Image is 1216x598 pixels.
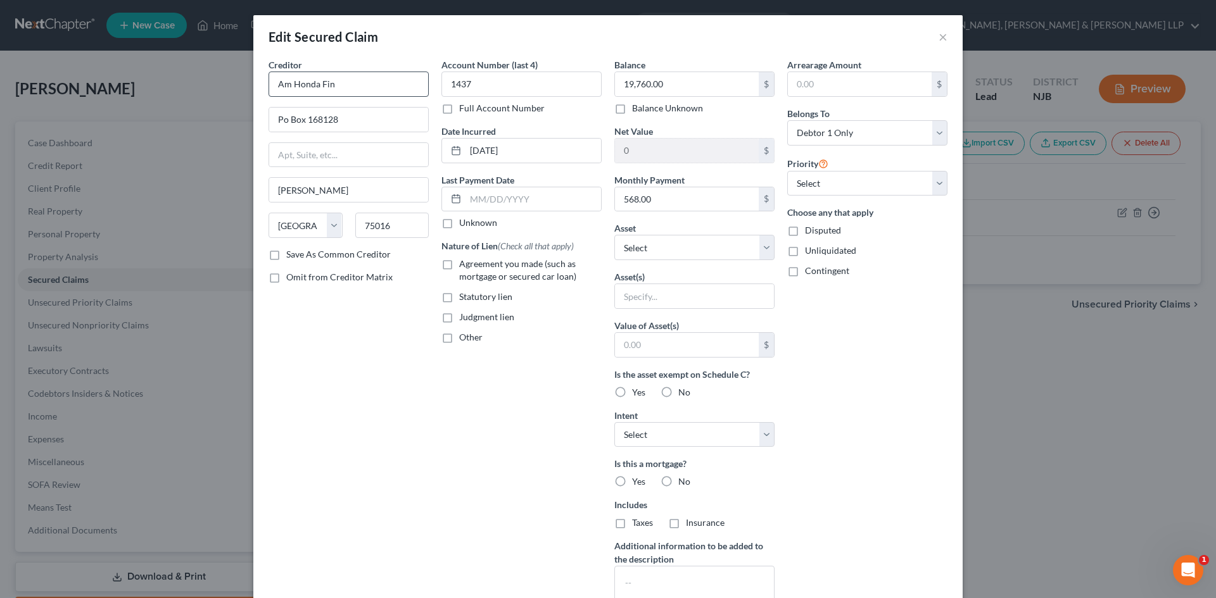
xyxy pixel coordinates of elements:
input: MM/DD/YYYY [465,139,601,163]
span: Taxes [632,517,653,528]
label: Last Payment Date [441,173,514,187]
label: Includes [614,498,775,511]
label: Priority [787,156,828,171]
span: Insurance [686,517,725,528]
div: $ [759,333,774,357]
span: (Check all that apply) [498,240,574,251]
input: Specify... [615,284,774,308]
span: Statutory lien [459,291,512,302]
label: Asset(s) [614,270,645,283]
div: $ [759,72,774,96]
input: 0.00 [615,72,759,96]
span: Judgment lien [459,311,514,322]
label: Net Value [614,125,653,138]
span: No [678,387,690,397]
label: Additional information to be added to the description [614,539,775,566]
span: Omit from Creditor Matrix [286,271,393,282]
input: XXXX [441,72,602,97]
div: $ [759,139,774,163]
label: Is this a mortgage? [614,457,775,470]
label: Date Incurred [441,125,496,138]
button: × [939,29,947,44]
label: Balance [614,58,645,72]
label: Account Number (last 4) [441,58,538,72]
span: Yes [632,476,645,487]
label: Save As Common Creditor [286,248,391,261]
label: Monthly Payment [614,173,685,187]
span: Agreement you made (such as mortgage or secured car loan) [459,258,576,282]
input: Enter address... [269,108,428,132]
span: Creditor [269,59,302,70]
div: $ [759,187,774,211]
label: Intent [614,409,638,422]
label: Arrearage Amount [787,58,861,72]
span: Contingent [805,265,849,276]
span: Disputed [805,225,841,235]
label: Is the asset exempt on Schedule C? [614,368,775,381]
span: Unliquidated [805,245,856,256]
span: Yes [632,387,645,397]
span: 1 [1199,555,1209,565]
span: Belongs To [787,108,830,119]
div: Edit Secured Claim [269,28,378,46]
label: Nature of Lien [441,239,574,252]
input: 0.00 [788,72,932,96]
input: Search creditor by name... [269,72,429,97]
input: 0.00 [615,139,759,163]
label: Value of Asset(s) [614,319,679,332]
div: $ [932,72,947,96]
input: Enter city... [269,178,428,202]
label: Unknown [459,216,497,229]
label: Full Account Number [459,102,545,115]
iframe: Intercom live chat [1173,555,1203,585]
input: Apt, Suite, etc... [269,143,428,167]
span: Other [459,332,483,342]
input: 0.00 [615,333,759,357]
span: Asset [614,223,636,234]
label: Balance Unknown [632,102,703,115]
input: Enter zip... [355,213,429,238]
span: No [678,476,690,487]
input: 0.00 [615,187,759,211]
label: Choose any that apply [787,206,947,219]
input: MM/DD/YYYY [465,187,601,211]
